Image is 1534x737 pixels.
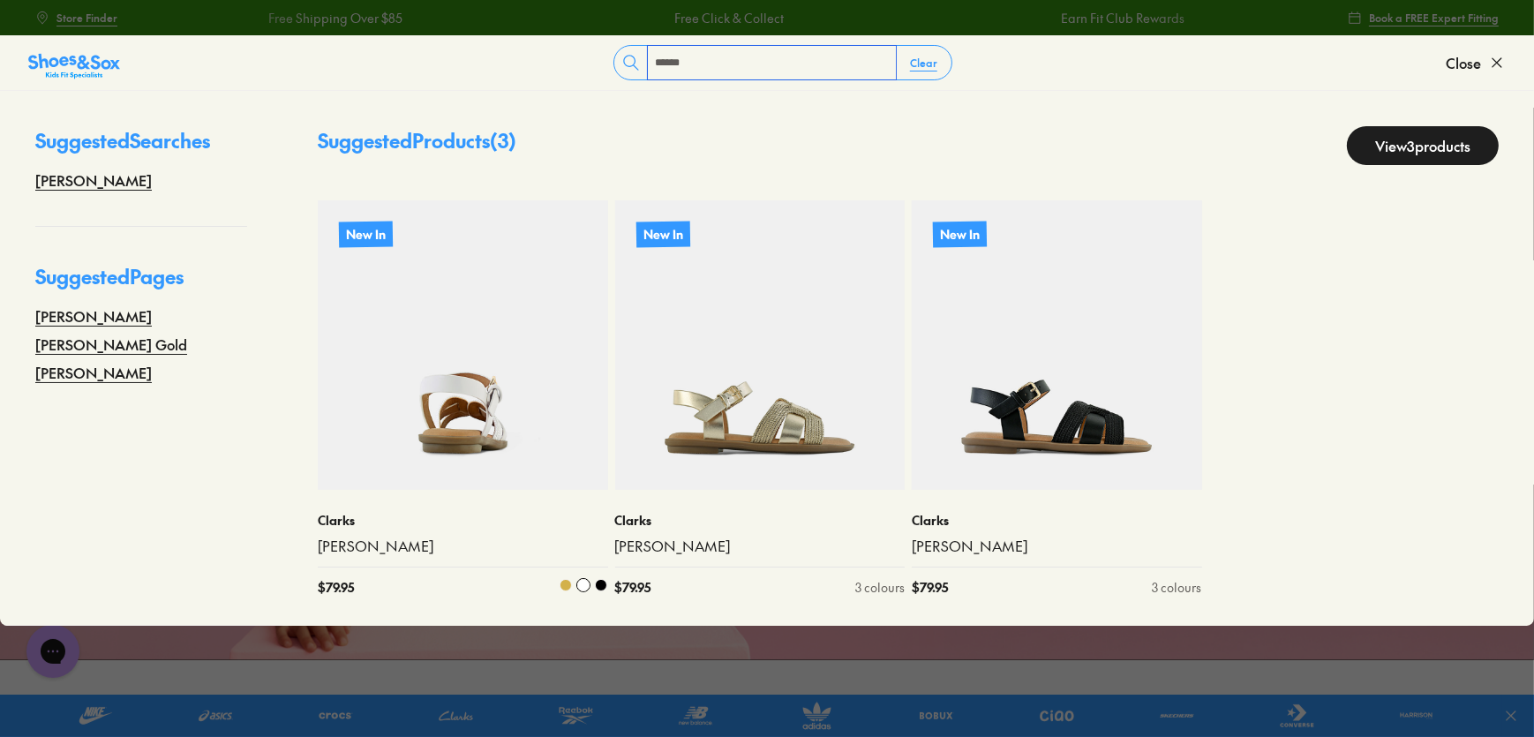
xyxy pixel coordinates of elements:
a: New In [912,200,1202,491]
p: New In [635,221,689,247]
div: 3 colours [1153,578,1202,597]
a: Book a FREE Expert Fitting [1348,2,1499,34]
a: Free Click & Collect [651,9,761,27]
a: [PERSON_NAME] Gold [35,334,187,355]
span: Book a FREE Expert Fitting [1369,10,1499,26]
a: Store Finder [35,2,117,34]
p: Suggested Pages [35,262,247,305]
span: $ 79.95 [615,578,651,597]
a: [PERSON_NAME] [318,537,608,556]
p: Clarks [318,511,608,530]
p: Clarks [912,511,1202,530]
button: Close [1446,43,1506,82]
a: [PERSON_NAME] [35,305,152,327]
a: View3products [1347,126,1499,165]
a: [PERSON_NAME] [912,537,1202,556]
p: New In [933,221,987,247]
span: Store Finder [56,10,117,26]
p: Suggested Products [318,126,516,165]
span: $ 79.95 [318,578,354,597]
img: SNS_Logo_Responsive.svg [28,52,120,80]
a: New In [318,200,608,491]
a: Free Shipping Over $85 [245,9,380,27]
a: [PERSON_NAME] [35,169,152,191]
iframe: Gorgias live chat messenger [18,619,88,684]
div: 3 colours [855,578,905,597]
span: ( 3 ) [490,127,516,154]
button: Clear [896,47,951,79]
a: Earn Fit Club Rewards [1038,9,1162,27]
a: New In [615,200,906,491]
span: $ 79.95 [912,578,948,597]
a: [PERSON_NAME] [615,537,906,556]
a: [PERSON_NAME] [35,362,152,383]
a: Shoes &amp; Sox [28,49,120,77]
span: Close [1446,52,1481,73]
p: Clarks [615,511,906,530]
p: New In [338,219,394,249]
p: Suggested Searches [35,126,247,169]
